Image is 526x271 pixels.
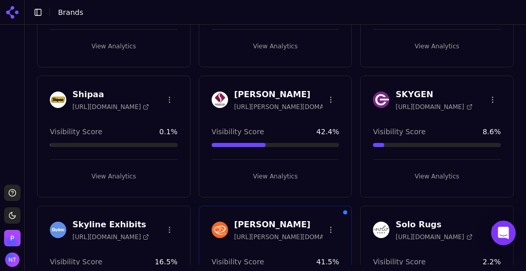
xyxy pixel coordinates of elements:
[50,127,102,137] span: Visibility Score
[212,168,340,185] button: View Analytics
[50,222,66,238] img: Skyline Exhibits
[212,92,228,108] img: Simonton
[72,219,149,231] h3: Skyline Exhibits
[5,252,20,267] button: Open user button
[396,233,472,241] span: [URL][DOMAIN_NAME]
[58,8,83,16] span: Brands
[155,257,177,267] span: 16.5 %
[50,38,178,55] button: View Analytics
[50,168,178,185] button: View Analytics
[373,38,501,55] button: View Analytics
[482,127,501,137] span: 8.6 %
[316,127,339,137] span: 42.4 %
[72,233,149,241] span: [URL][DOMAIN_NAME]
[234,103,323,111] span: [URL][PERSON_NAME][DOMAIN_NAME]
[50,257,102,267] span: Visibility Score
[396,88,472,101] h3: SKYGEN
[50,92,66,108] img: Shipaa
[234,233,323,241] span: [URL][PERSON_NAME][DOMAIN_NAME]
[212,38,340,55] button: View Analytics
[212,127,264,137] span: Visibility Score
[4,230,21,246] button: Open organization switcher
[396,103,472,111] span: [URL][DOMAIN_NAME]
[373,92,389,108] img: SKYGEN
[491,221,516,245] div: Open Intercom Messenger
[234,88,323,101] h3: [PERSON_NAME]
[482,257,501,267] span: 2.2 %
[72,88,149,101] h3: Shipaa
[234,219,323,231] h3: [PERSON_NAME]
[5,252,20,267] img: Nate Tower
[373,257,425,267] span: Visibility Score
[212,222,228,238] img: Smalley
[316,257,339,267] span: 41.5 %
[4,230,21,246] img: Perrill
[58,7,497,17] nav: breadcrumb
[373,168,501,185] button: View Analytics
[373,127,425,137] span: Visibility Score
[72,103,149,111] span: [URL][DOMAIN_NAME]
[159,127,178,137] span: 0.1 %
[373,222,389,238] img: Solo Rugs
[212,257,264,267] span: Visibility Score
[396,219,472,231] h3: Solo Rugs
